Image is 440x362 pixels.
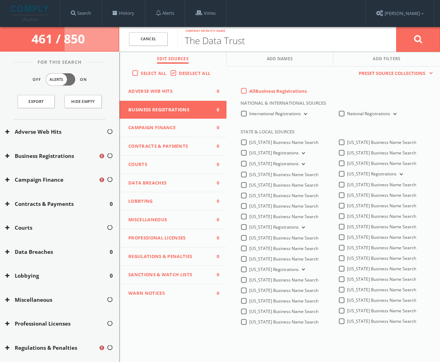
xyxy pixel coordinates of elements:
[110,200,113,208] span: 0
[209,88,219,95] span: 0
[299,266,306,273] button: [US_STATE] Registrations
[355,70,433,77] button: Preset Source Collections
[235,128,295,139] span: State & Local Sources
[110,272,113,280] span: 0
[249,172,318,177] span: [US_STATE] Business Name Search
[249,111,301,117] span: International Registrations
[18,95,55,108] a: Export
[209,143,219,150] span: 0
[128,143,209,150] span: Contracts & Payments
[249,319,318,325] span: [US_STATE] Business Name Search
[347,150,416,156] span: [US_STATE] Business Name Search
[347,308,416,314] span: [US_STATE] Business Name Search
[347,276,416,282] span: [US_STATE] Business Name Search
[249,298,318,304] span: [US_STATE] Business Name Search
[209,216,219,223] span: 0
[347,287,416,293] span: [US_STATE] Business Name Search
[209,271,219,278] span: 0
[120,137,226,156] button: Contracts & Payments0
[347,182,416,188] span: [US_STATE] Business Name Search
[120,192,226,211] button: Lobbying0
[32,30,88,47] span: 461 / 850
[249,287,318,293] span: [US_STATE] Business Name Search
[301,111,309,117] button: International Registrations
[249,193,318,199] span: [US_STATE] Business Name Search
[5,296,107,304] button: Miscellaneous
[249,235,318,241] span: [US_STATE] Business Name Search
[249,277,318,283] span: [US_STATE] Business Name Search
[209,290,219,297] span: 0
[249,88,307,94] span: All Business Registrations
[209,106,219,113] span: 0
[373,56,401,64] span: Add Filters
[5,200,110,208] button: Contracts & Payments
[249,150,299,156] span: [US_STATE] Registrations
[5,224,107,232] button: Courts
[5,320,107,328] button: Professional Licenses
[128,271,209,278] span: Sanctions & Watch Lists
[5,344,99,352] button: Regulations & Penalties
[128,106,209,113] span: Business Registrations
[299,150,306,156] button: [US_STATE] Registrations
[33,77,41,83] span: Off
[5,272,110,280] button: Lobbying
[249,161,299,167] span: [US_STATE] Registrations
[120,51,226,67] button: Edit Sources
[128,253,209,260] span: Regulations & Penalties
[209,124,219,131] span: 0
[347,139,416,145] span: [US_STATE] Business Name Search
[226,51,333,67] button: Add Names
[120,229,226,248] button: Professional Licenses0
[249,203,318,209] span: [US_STATE] Business Name Search
[179,70,211,76] span: Deselect All
[128,88,209,95] span: Adverse Web Hits
[157,56,189,64] span: Edit Sources
[347,234,416,240] span: [US_STATE] Business Name Search
[347,318,416,324] span: [US_STATE] Business Name Search
[299,161,306,167] button: [US_STATE] Registrations
[120,211,226,229] button: Miscellaneous0
[141,70,166,76] span: Select All
[128,235,209,242] span: Professional Licenses
[128,124,209,131] span: Campaign Finance
[5,176,99,184] button: Campaign Finance
[209,198,219,205] span: 0
[5,128,107,136] button: Adverse Web Hits
[249,256,318,262] span: [US_STATE] Business Name Search
[347,213,416,219] span: [US_STATE] Business Name Search
[209,180,219,187] span: 0
[120,174,226,193] button: Data Breaches0
[347,203,416,209] span: [US_STATE] Business Name Search
[249,224,299,230] span: [US_STATE] Registrations
[390,111,398,117] button: National Registrations
[120,155,226,174] button: Courts0
[128,290,209,297] span: WARN Notices
[347,192,416,198] span: [US_STATE] Business Name Search
[249,308,318,314] span: [US_STATE] Business Name Search
[120,248,226,266] button: Regulations & Penalties0
[120,284,226,302] button: WARN Notices0
[347,160,416,166] span: [US_STATE] Business Name Search
[129,32,168,46] a: Cancel
[209,253,219,260] span: 0
[249,266,299,272] span: [US_STATE] Registrations
[5,152,99,160] button: Business Registrations
[209,161,219,168] span: 0
[128,180,209,187] span: Data Breaches
[397,171,404,177] button: [US_STATE] Registrations
[120,82,226,101] button: Adverse Web Hits0
[347,266,416,272] span: [US_STATE] Business Name Search
[32,59,87,66] span: For This Search
[120,101,226,119] button: Business Registrations0
[65,95,102,108] button: Hide Empty
[347,245,416,251] span: [US_STATE] Business Name Search
[235,100,326,110] span: National & International Sources
[347,297,416,303] span: [US_STATE] Business Name Search
[249,214,318,220] span: [US_STATE] Business Name Search
[5,248,110,256] button: Data Breaches
[249,245,318,251] span: [US_STATE] Business Name Search
[333,51,440,67] button: Add Filters
[80,77,87,83] span: On
[249,182,318,188] span: [US_STATE] Business Name Search
[128,198,209,205] span: Lobbying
